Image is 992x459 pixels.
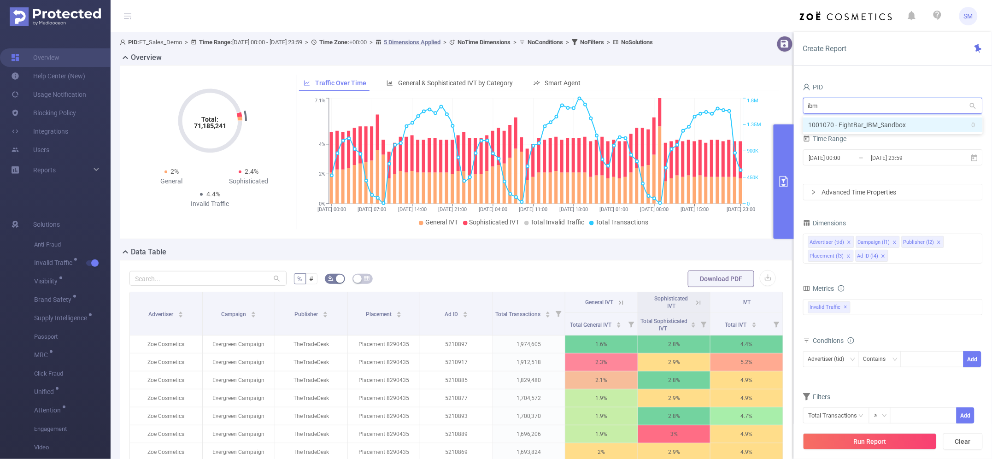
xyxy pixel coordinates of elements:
i: icon: caret-down [546,314,551,317]
div: ≥ [874,408,884,423]
div: Sort [251,310,256,316]
tspan: 450K [747,175,758,181]
tspan: 1.35M [747,122,761,128]
u: 5 Dimensions Applied [384,39,440,46]
p: Zoe Cosmetics [130,407,202,425]
i: Filter menu [625,313,638,335]
p: Zoe Cosmetics [130,335,202,353]
p: TheTradeDesk [275,425,347,443]
i: icon: caret-up [691,321,696,324]
li: Advertiser (tid) [808,236,854,248]
span: Total Transactions [596,218,649,226]
b: No Time Dimensions [458,39,511,46]
span: Brand Safety [34,296,75,303]
div: Sort [463,310,468,316]
b: No Filters [580,39,604,46]
tspan: [DATE] 01:00 [600,206,628,212]
span: > [604,39,613,46]
li: Placement (l3) [808,250,854,262]
tspan: 900K [747,148,758,154]
span: Conditions [813,337,854,344]
b: Time Range: [199,39,232,46]
i: icon: caret-down [751,324,757,327]
span: Visibility [34,278,61,284]
p: Zoe Cosmetics [130,371,202,389]
span: > [182,39,191,46]
span: Advertiser [148,311,175,318]
p: TheTradeDesk [275,371,347,389]
tspan: 71,185,241 [194,122,226,129]
span: > [511,39,519,46]
span: Unified [34,388,57,395]
span: General IVT [425,218,458,226]
p: 4.7% [710,407,783,425]
div: Invalid Traffic [172,199,249,209]
a: Blocking Policy [11,104,76,122]
i: icon: user [120,39,128,45]
p: 1,704,572 [493,389,565,407]
span: General & Sophisticated IVT by Category [398,79,513,87]
p: 1.6% [565,335,638,353]
div: Ad ID (l4) [857,250,879,262]
p: Evergreen Campaign [203,389,275,407]
i: icon: close [847,240,851,246]
i: icon: right [811,189,816,195]
tspan: [DATE] 18:00 [559,206,588,212]
button: Add [963,351,981,367]
b: PID: [128,39,139,46]
p: 2.3% [565,353,638,371]
input: Search... [129,271,287,286]
p: 5210885 [420,371,493,389]
span: FT_Sales_Demo [DATE] 00:00 - [DATE] 23:59 +00:00 [120,39,653,46]
p: 1.9% [565,389,638,407]
b: No Conditions [528,39,563,46]
span: Total IVT [725,322,748,328]
div: Contains [863,352,892,367]
span: ✕ [844,302,848,313]
tspan: [DATE] 11:00 [519,206,547,212]
a: Help Center (New) [11,67,85,85]
tspan: [DATE] 04:00 [479,206,507,212]
span: Dimensions [803,219,846,227]
span: Invalid Traffic [34,259,76,266]
span: Supply Intelligence [34,315,90,321]
i: icon: caret-up [323,310,328,313]
i: icon: caret-up [546,310,551,313]
li: Ad ID (l4) [856,250,888,262]
span: Sophisticated IVT [470,218,520,226]
tspan: [DATE] 00:00 [317,206,346,212]
p: Zoe Cosmetics [130,353,202,371]
i: icon: down [892,357,898,363]
button: Clear [943,433,983,450]
i: Filter menu [697,313,710,335]
i: icon: caret-down [178,314,183,317]
p: Evergreen Campaign [203,407,275,425]
i: icon: caret-down [323,314,328,317]
span: Create Report [803,44,847,53]
li: Campaign (l1) [856,236,900,248]
i: icon: close [846,254,851,259]
div: Sort [178,310,183,316]
p: 5210893 [420,407,493,425]
span: 2.4% [245,168,259,175]
span: IVT [743,299,751,306]
tspan: 1.8M [747,98,758,104]
button: Run Report [803,433,937,450]
span: Filters [803,393,831,400]
p: TheTradeDesk [275,389,347,407]
tspan: [DATE] 14:00 [398,206,427,212]
span: PID [803,83,823,91]
tspan: 7.1% [315,98,325,104]
i: icon: down [850,357,856,363]
p: Placement 8290435 [348,335,420,353]
span: Campaign [221,311,247,318]
i: icon: caret-down [396,314,401,317]
h2: Data Table [131,247,166,258]
i: icon: close [892,240,897,246]
span: Engagement [34,420,111,438]
span: Invalid Traffic [808,301,851,313]
span: Total Invalid Traffic [531,218,585,226]
p: Placement 8290435 [348,407,420,425]
span: Click Fraud [34,365,111,383]
span: > [440,39,449,46]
